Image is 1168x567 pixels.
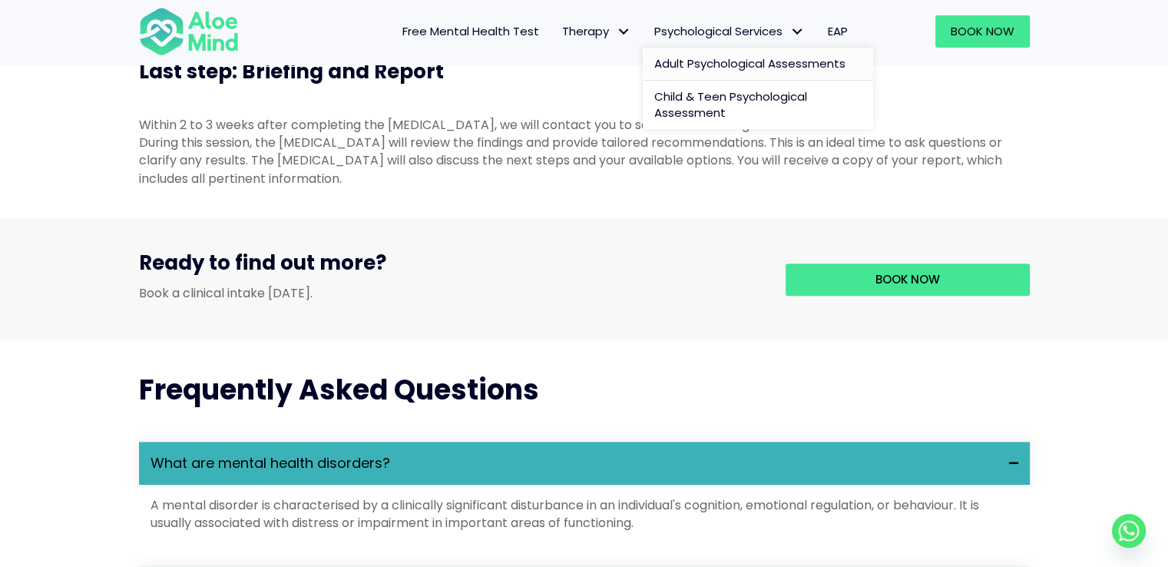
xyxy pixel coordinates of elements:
span: What are mental health disorders? [151,453,998,473]
a: Whatsapp [1112,514,1146,548]
span: Book Now [951,23,1014,39]
a: EAP [816,15,859,48]
a: Book now [786,264,1030,296]
span: Adult Psychological Assessments [654,55,845,71]
span: Child & Teen Psychological Assessment [654,88,807,121]
div: Within 2 to 3 weeks after completing the [MEDICAL_DATA], we will contact you to schedule a briefi... [139,116,1030,134]
a: Book Now [935,15,1030,48]
span: Psychological Services [654,23,805,39]
span: Therapy: submenu [613,21,635,43]
span: EAP [828,23,848,39]
span: Psychological Services: submenu [786,21,809,43]
span: Last step: Briefing and Report [139,58,444,85]
span: Frequently Asked Questions [139,370,539,409]
span: Free Mental Health Test [402,23,539,39]
span: Therapy [562,23,631,39]
h3: Ready to find out more? [139,249,763,284]
img: Aloe mind Logo [139,6,239,57]
a: Psychological ServicesPsychological Services: submenu [643,15,816,48]
p: A mental disorder is characterised by a clinically significant disturbance in an individual's cog... [151,496,1018,532]
span: Book now [875,271,940,287]
a: Free Mental Health Test [391,15,551,48]
a: TherapyTherapy: submenu [551,15,643,48]
a: Child & Teen Psychological Assessment [643,81,873,130]
div: During this session, the [MEDICAL_DATA] will review the findings and provide tailored recommendat... [139,134,1030,187]
a: Adult Psychological Assessments [643,48,873,81]
nav: Menu [259,15,859,48]
p: Book a clinical intake [DATE]. [139,284,763,302]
